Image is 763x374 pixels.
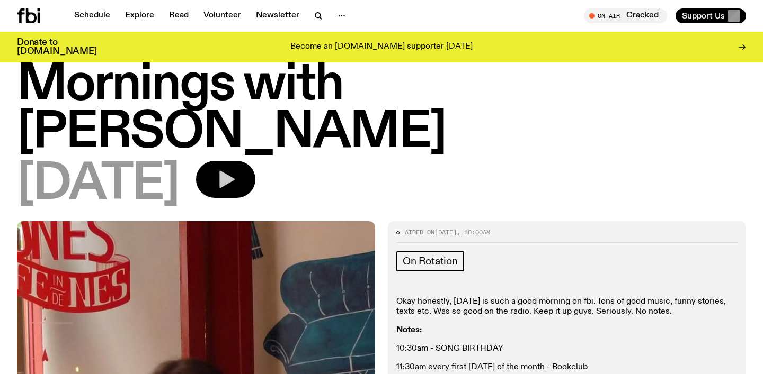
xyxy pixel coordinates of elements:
strong: Notes: [396,326,422,334]
span: , 10:00am [457,228,490,236]
span: Aired on [405,228,434,236]
a: On Rotation [396,251,464,271]
span: On Rotation [403,256,458,267]
p: Okay honestly, [DATE] is such a good morning on fbi. Tons of good music, funny stories, texts etc... [396,297,738,317]
span: [DATE] [17,161,179,208]
a: Volunteer [197,8,247,23]
h1: Mornings with [PERSON_NAME] [17,61,746,157]
a: Newsletter [250,8,306,23]
p: 10:30am - SONG BIRTHDAY [396,344,738,354]
a: Read [163,8,195,23]
p: Become an [DOMAIN_NAME] supporter [DATE] [290,42,473,52]
h3: Donate to [DOMAIN_NAME] [17,38,97,56]
a: Schedule [68,8,117,23]
span: [DATE] [434,228,457,236]
button: On AirCracked [584,8,667,23]
button: Support Us [676,8,746,23]
a: Explore [119,8,161,23]
p: 11:30am every first [DATE] of the month - Bookclub [396,362,738,372]
span: Support Us [682,11,725,21]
